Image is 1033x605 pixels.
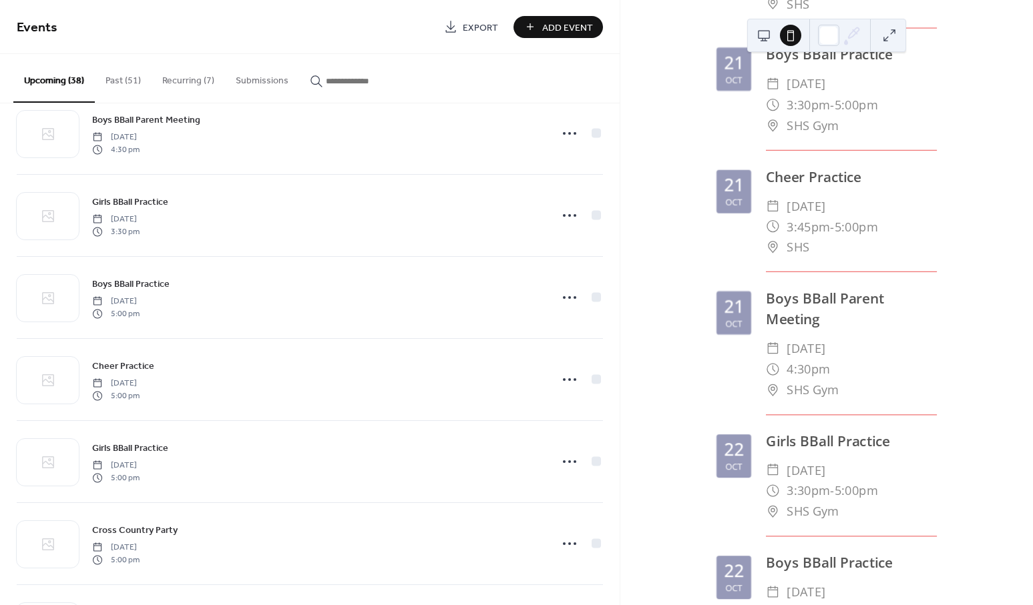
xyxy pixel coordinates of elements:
[92,542,140,554] span: [DATE]
[92,360,154,374] span: Cheer Practice
[766,288,937,330] div: Boys BBall Parent Meeting
[13,54,95,103] button: Upcoming (38)
[434,16,508,38] a: Export
[725,177,744,194] div: 21
[725,75,743,84] div: Oct
[787,216,830,237] span: 3:45pm
[725,462,743,470] div: Oct
[92,358,154,374] a: Cheer Practice
[725,319,743,328] div: Oct
[835,480,878,501] span: 5:00pm
[766,216,780,237] div: ​
[787,74,826,95] span: [DATE]
[766,45,937,65] div: Boys BBall Practice
[766,95,780,115] div: ​
[766,501,780,522] div: ​
[787,380,839,400] span: SHS Gym
[766,430,937,451] div: Girls BBall Practice
[725,298,744,316] div: 21
[787,195,826,216] span: [DATE]
[92,442,168,456] span: Girls BBall Practice
[152,54,225,101] button: Recurring (7)
[92,524,178,538] span: Cross Country Party
[787,115,839,136] span: SHS Gym
[787,460,826,480] span: [DATE]
[92,113,200,127] span: Boys BBall Parent Meeting
[92,554,140,566] span: 5:00 pm
[725,441,744,458] div: 22
[92,225,140,237] span: 3:30 pm
[725,584,743,592] div: Oct
[92,195,168,209] span: Girls BBall Practice
[95,54,152,101] button: Past (51)
[92,276,170,291] a: Boys BBall Practice
[787,237,809,257] span: SHS
[92,143,140,155] span: 4:30 pm
[92,194,168,209] a: Girls BBall Practice
[225,54,299,101] button: Submissions
[766,380,780,400] div: ​
[92,522,178,538] a: Cross Country Party
[766,195,780,216] div: ​
[766,237,780,257] div: ​
[787,582,826,602] span: [DATE]
[766,552,937,573] div: Boys BBall Practice
[766,338,780,359] div: ​
[766,359,780,380] div: ​
[787,338,826,359] span: [DATE]
[835,216,878,237] span: 5:00pm
[725,562,744,580] div: 22
[92,390,140,402] span: 5:00 pm
[787,359,830,380] span: 4:30pm
[92,440,168,456] a: Girls BBall Practice
[17,15,57,41] span: Events
[92,213,140,225] span: [DATE]
[92,308,140,320] span: 5:00 pm
[92,460,140,472] span: [DATE]
[92,472,140,484] span: 5:00 pm
[766,74,780,95] div: ​
[830,216,835,237] span: -
[92,277,170,291] span: Boys BBall Practice
[787,501,839,522] span: SHS Gym
[787,480,830,501] span: 3:30pm
[725,197,743,206] div: Oct
[766,460,780,480] div: ​
[766,166,937,187] div: Cheer Practice
[766,582,780,602] div: ​
[835,95,878,115] span: 5:00pm
[542,21,593,35] span: Add Event
[92,131,140,143] span: [DATE]
[766,480,780,501] div: ​
[787,95,830,115] span: 3:30pm
[92,378,140,390] span: [DATE]
[92,295,140,308] span: [DATE]
[513,16,603,38] button: Add Event
[463,21,498,35] span: Export
[766,115,780,136] div: ​
[830,480,835,501] span: -
[830,95,835,115] span: -
[92,112,200,127] a: Boys BBall Parent Meeting
[725,55,744,72] div: 21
